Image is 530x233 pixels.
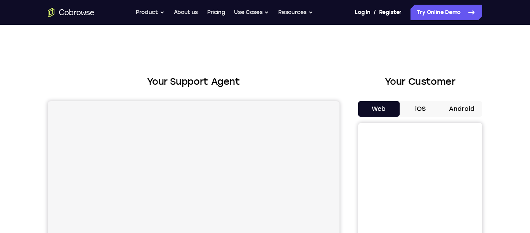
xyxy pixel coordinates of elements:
[374,8,376,17] span: /
[400,101,441,117] button: iOS
[278,5,313,20] button: Resources
[48,8,94,17] a: Go to the home page
[355,5,370,20] a: Log In
[207,5,225,20] a: Pricing
[174,5,198,20] a: About us
[441,101,482,117] button: Android
[358,75,482,89] h2: Your Customer
[410,5,482,20] a: Try Online Demo
[358,101,400,117] button: Web
[48,75,339,89] h2: Your Support Agent
[234,5,269,20] button: Use Cases
[379,5,402,20] a: Register
[136,5,165,20] button: Product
